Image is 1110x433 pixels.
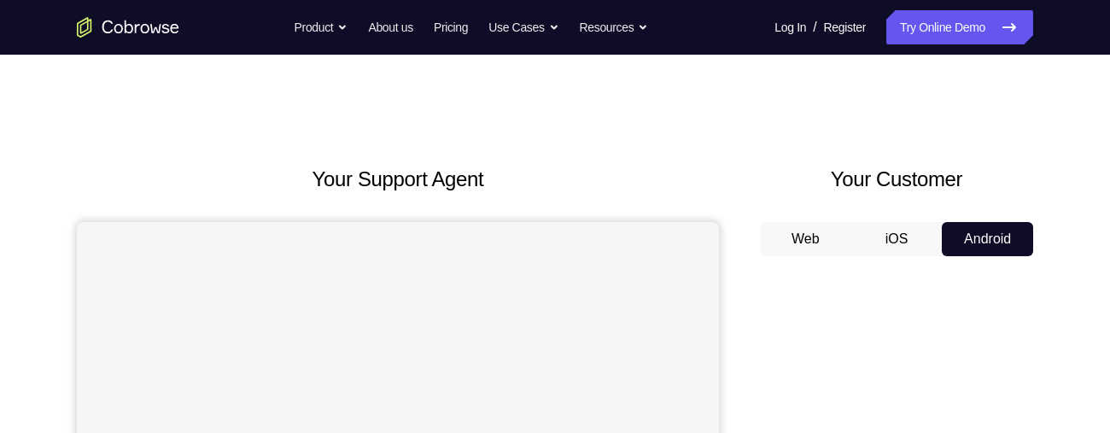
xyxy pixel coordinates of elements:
[886,10,1033,44] a: Try Online Demo
[368,10,412,44] a: About us
[813,17,816,38] span: /
[77,164,719,195] h2: Your Support Agent
[774,10,806,44] a: Log In
[295,10,348,44] button: Product
[434,10,468,44] a: Pricing
[824,10,866,44] a: Register
[488,10,558,44] button: Use Cases
[851,222,943,256] button: iOS
[942,222,1033,256] button: Android
[760,164,1033,195] h2: Your Customer
[760,222,851,256] button: Web
[77,17,179,38] a: Go to the home page
[580,10,649,44] button: Resources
